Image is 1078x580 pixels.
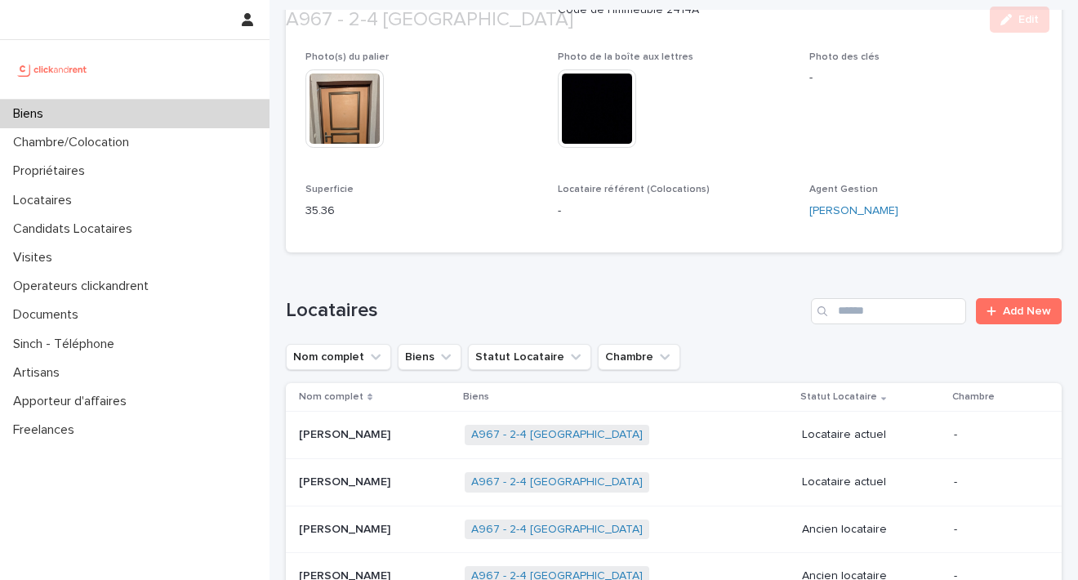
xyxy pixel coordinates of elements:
p: Ancien locataire [802,523,941,537]
p: Locataire actuel [802,428,941,442]
p: Artisans [7,365,73,381]
p: Biens [7,106,56,122]
p: [PERSON_NAME] [299,520,394,537]
p: Operateurs clickandrent [7,279,162,294]
p: Candidats Locataires [7,221,145,237]
p: - [954,428,1036,442]
p: Freelances [7,422,87,438]
p: Biens [463,388,489,406]
p: [PERSON_NAME] [299,472,394,489]
a: A967 - 2-4 [GEOGRAPHIC_DATA] [471,523,643,537]
p: - [954,475,1036,489]
p: - [558,203,791,220]
span: Superficie [305,185,354,194]
p: Nom complet [299,388,363,406]
p: Apporteur d'affaires [7,394,140,409]
p: - [809,69,1042,87]
span: Photo de la boîte aux lettres [558,52,693,62]
p: - [954,523,1036,537]
span: Photo des clés [809,52,880,62]
p: Chambre/Colocation [7,135,142,150]
p: Chambre [952,388,995,406]
span: Locataire référent (Colocations) [558,185,710,194]
a: [PERSON_NAME] [809,203,898,220]
p: Locataires [7,193,85,208]
h1: Locataires [286,299,804,323]
input: Search [811,298,966,324]
a: A967 - 2-4 [GEOGRAPHIC_DATA] [471,428,643,442]
p: Documents [7,307,91,323]
button: Nom complet [286,344,391,370]
button: Biens [398,344,461,370]
p: Locataire actuel [802,475,941,489]
button: Edit [990,7,1049,33]
button: Statut Locataire [468,344,591,370]
a: Add New [976,298,1062,324]
span: Agent Gestion [809,185,878,194]
p: Propriétaires [7,163,98,179]
img: UCB0brd3T0yccxBKYDjQ [13,53,92,86]
a: A967 - 2-4 [GEOGRAPHIC_DATA] [471,475,643,489]
h2: A967 - 2-4 [GEOGRAPHIC_DATA] [286,8,573,32]
p: Sinch - Téléphone [7,337,127,352]
tr: [PERSON_NAME][PERSON_NAME] A967 - 2-4 [GEOGRAPHIC_DATA] Ancien locataire- [286,506,1062,553]
p: Statut Locataire [800,388,877,406]
span: Photo(s) du palier [305,52,389,62]
p: [PERSON_NAME] [299,425,394,442]
p: Visites [7,250,65,265]
span: Add New [1003,306,1051,317]
tr: [PERSON_NAME][PERSON_NAME] A967 - 2-4 [GEOGRAPHIC_DATA] Locataire actuel- [286,411,1062,458]
button: Chambre [598,344,680,370]
p: 35.36 [305,203,538,220]
span: Edit [1018,14,1039,25]
tr: [PERSON_NAME][PERSON_NAME] A967 - 2-4 [GEOGRAPHIC_DATA] Locataire actuel- [286,458,1062,506]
